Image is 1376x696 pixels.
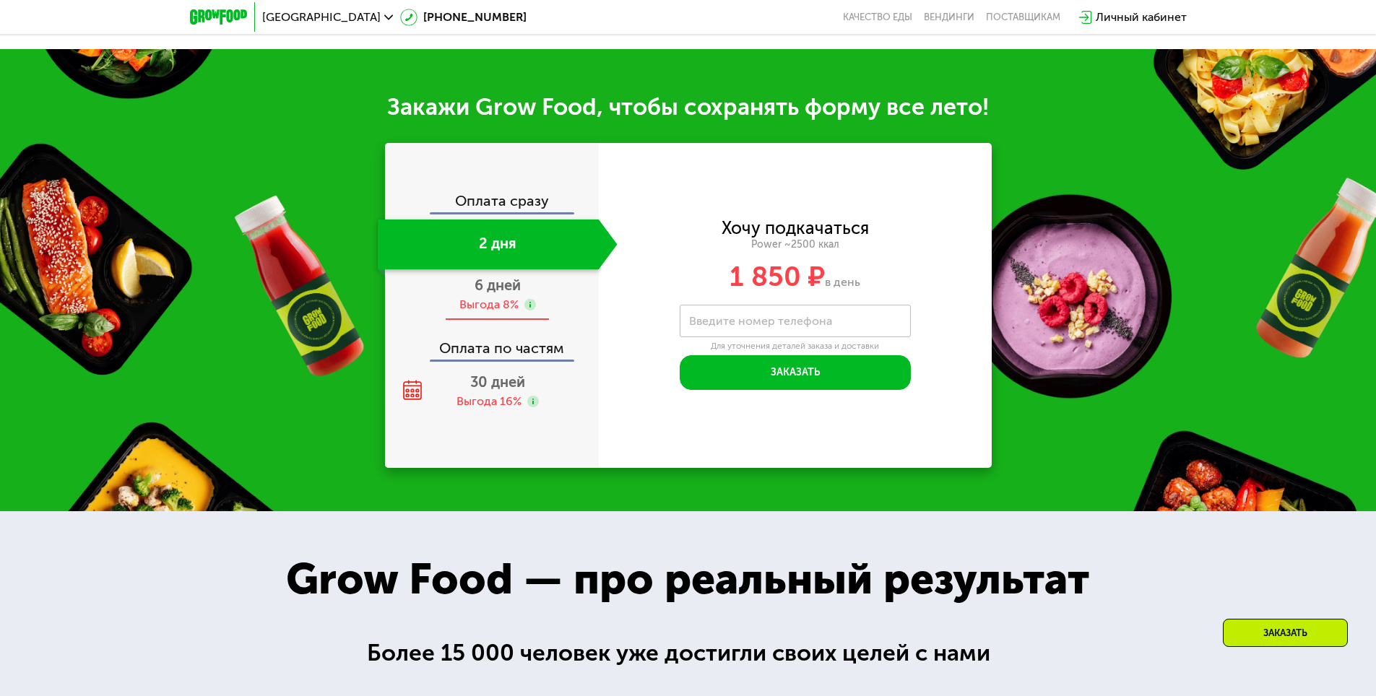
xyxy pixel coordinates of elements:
div: Хочу подкачаться [722,220,869,236]
a: [PHONE_NUMBER] [400,9,527,26]
div: Оплата по частям [386,326,599,360]
span: 30 дней [470,373,525,391]
div: Личный кабинет [1096,9,1187,26]
span: [GEOGRAPHIC_DATA] [262,12,381,23]
div: Power ~2500 ккал [599,238,992,251]
span: в день [825,275,860,289]
button: Заказать [680,355,911,390]
div: Заказать [1223,619,1348,647]
div: Для уточнения деталей заказа и доставки [680,341,911,352]
div: Grow Food — про реальный результат [254,547,1121,612]
div: поставщикам [986,12,1060,23]
span: 1 850 ₽ [730,260,825,293]
div: Оплата сразу [386,193,599,212]
a: Качество еды [843,12,912,23]
div: Выгода 16% [456,393,522,409]
a: Вендинги [924,12,974,23]
div: Выгода 8% [459,297,519,313]
span: 6 дней [475,277,521,294]
div: Более 15 000 человек уже достигли своих целей с нами [367,635,1009,671]
label: Введите номер телефона [689,317,832,325]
